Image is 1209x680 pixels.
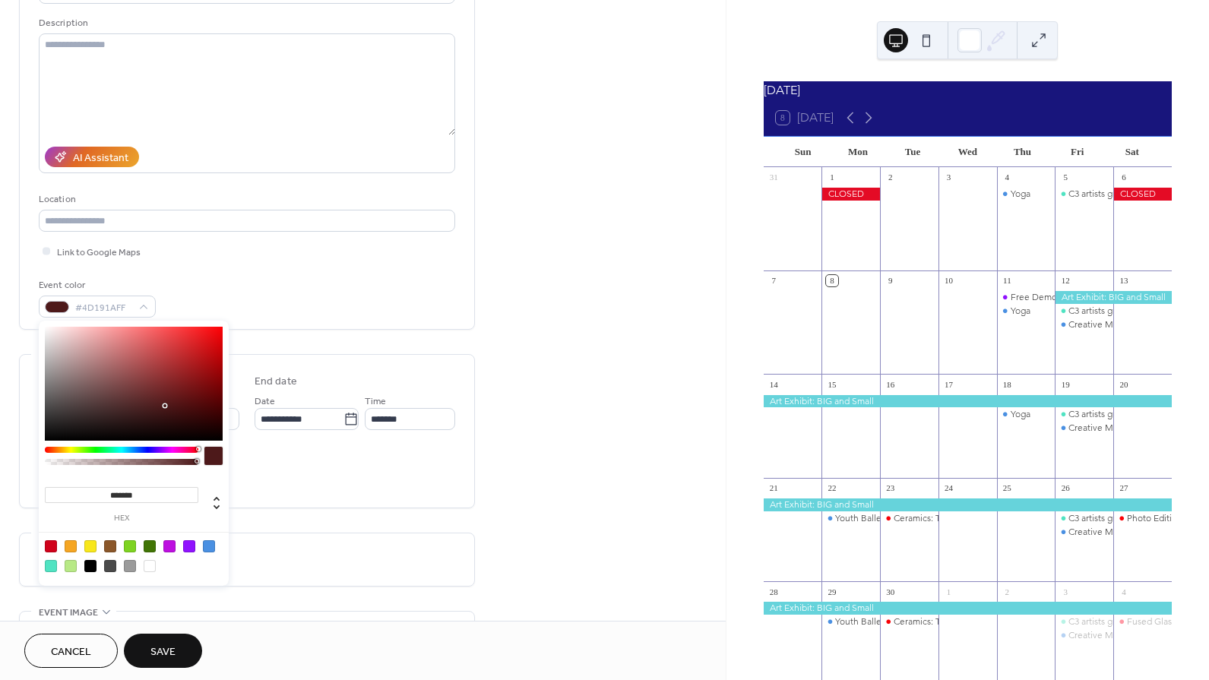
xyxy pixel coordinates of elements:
[144,560,156,572] div: #FFFFFF
[1059,378,1071,390] div: 19
[1055,291,1172,304] div: Art Exhibit: BIG and Small
[1105,137,1160,167] div: Sat
[768,586,780,597] div: 28
[255,374,297,390] div: End date
[826,275,837,286] div: 8
[880,615,938,628] div: Ceramics: Texture Techniques
[885,482,896,494] div: 23
[1055,408,1113,421] div: C3 artists group
[1113,188,1172,201] div: CLOSED
[1002,172,1013,183] div: 4
[45,147,139,167] button: AI Assistant
[45,560,57,572] div: #50E3C2
[203,540,215,552] div: #4A90E2
[1068,188,1131,201] div: C3 artists group
[51,644,91,660] span: Cancel
[65,540,77,552] div: #F5A623
[104,540,116,552] div: #8B572A
[835,615,885,628] div: Youth Ballet
[826,378,837,390] div: 15
[1059,172,1071,183] div: 5
[39,191,452,207] div: Location
[1055,629,1113,642] div: Creative Movement ages 2-4
[1118,378,1129,390] div: 20
[163,540,176,552] div: #BD10E0
[39,605,98,621] span: Event image
[1068,408,1131,421] div: C3 artists group
[826,482,837,494] div: 22
[1002,586,1013,597] div: 2
[57,245,141,261] span: Link to Google Maps
[835,512,885,525] div: Youth Ballet
[764,81,1172,100] div: [DATE]
[1055,512,1113,525] div: C3 artists group
[45,540,57,552] div: #D0021B
[880,512,938,525] div: Ceramics: Texture Techniques
[1059,275,1071,286] div: 12
[826,172,837,183] div: 1
[1055,422,1113,435] div: Creative Movement ages 2-4
[943,586,954,597] div: 1
[768,275,780,286] div: 7
[885,172,896,183] div: 2
[1011,305,1030,318] div: Yoga
[75,300,131,316] span: #4D191AFF
[1055,305,1113,318] div: C3 artists group
[39,15,452,31] div: Description
[997,188,1056,201] div: Yoga
[943,378,954,390] div: 17
[894,512,1016,525] div: Ceramics: Texture Techniques
[1011,188,1030,201] div: Yoga
[768,172,780,183] div: 31
[1055,615,1113,628] div: C3 artists group
[124,634,202,668] button: Save
[1055,526,1113,539] div: Creative Movement ages 2-4
[894,615,1016,628] div: Ceramics: Texture Techniques
[997,408,1056,421] div: Yoga
[776,137,831,167] div: Sun
[1118,586,1129,597] div: 4
[995,137,1049,167] div: Thu
[45,514,198,523] label: hex
[885,137,940,167] div: Tue
[943,482,954,494] div: 24
[821,512,880,525] div: Youth Ballet
[24,634,118,668] button: Cancel
[39,277,153,293] div: Event color
[1068,615,1131,628] div: C3 artists group
[104,560,116,572] div: #4A4A4A
[1113,615,1172,628] div: Fused Glass Class
[150,644,176,660] span: Save
[768,378,780,390] div: 14
[826,586,837,597] div: 29
[997,305,1056,318] div: Yoga
[1068,512,1131,525] div: C3 artists group
[831,137,885,167] div: Mon
[1011,408,1030,421] div: Yoga
[821,188,880,201] div: CLOSED
[183,540,195,552] div: #9013FE
[124,540,136,552] div: #7ED321
[84,560,97,572] div: #000000
[73,150,128,166] div: AI Assistant
[65,560,77,572] div: #B8E986
[885,275,896,286] div: 9
[1059,586,1071,597] div: 3
[885,378,896,390] div: 16
[1118,172,1129,183] div: 6
[365,394,386,410] span: Time
[997,291,1056,304] div: Free Demo: Blacksmith artist Joe Lafata
[1002,378,1013,390] div: 18
[821,615,880,628] div: Youth Ballet
[1059,482,1071,494] div: 26
[1002,482,1013,494] div: 25
[1118,482,1129,494] div: 27
[943,275,954,286] div: 10
[1002,275,1013,286] div: 11
[940,137,995,167] div: Wed
[84,540,97,552] div: #F8E71C
[764,498,1172,511] div: Art Exhibit: BIG and Small
[1055,188,1113,201] div: C3 artists group
[943,172,954,183] div: 3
